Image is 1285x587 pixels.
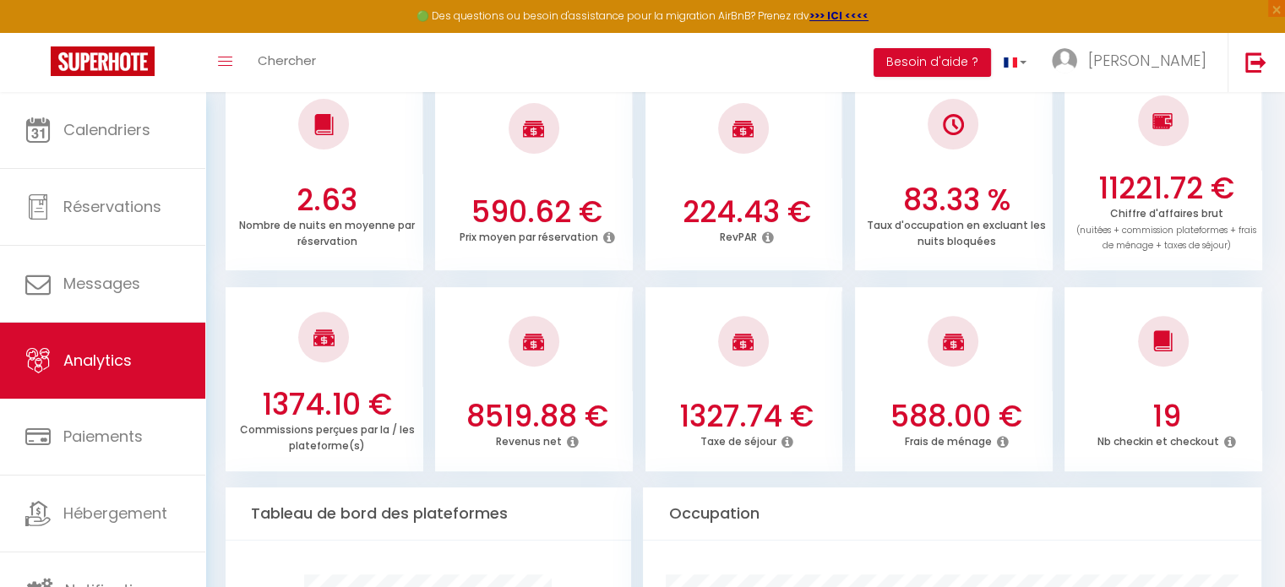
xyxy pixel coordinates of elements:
img: NO IMAGE [1152,111,1173,131]
span: Hébergement [63,503,167,524]
span: [PERSON_NAME] [1088,50,1206,71]
h3: 1374.10 € [236,387,419,422]
p: Nb checkin et checkout [1097,431,1218,448]
p: Taxe de séjour [700,431,776,448]
span: Messages [63,273,140,294]
p: Chiffre d'affaires brut [1076,203,1256,253]
button: Besoin d'aide ? [874,48,991,77]
h3: 590.62 € [445,194,629,230]
h3: 588.00 € [865,399,1048,434]
img: logout [1245,52,1266,73]
span: Calendriers [63,119,150,140]
div: Occupation [643,487,1261,541]
p: Revenus net [495,431,561,448]
div: Tableau de bord des plateformes [226,487,631,541]
span: Réservations [63,196,161,217]
span: Chercher [258,52,316,69]
p: Nombre de nuits en moyenne par réservation [239,215,415,248]
a: Chercher [245,33,329,92]
span: (nuitées + commission plateformes + frais de ménage + taxes de séjour) [1076,224,1256,253]
p: Taux d'occupation en excluant les nuits bloquées [867,215,1046,248]
h3: 224.43 € [655,194,838,230]
span: Analytics [63,350,132,371]
h3: 1327.74 € [655,399,838,434]
img: NO IMAGE [943,114,964,135]
h3: 2.63 [236,182,419,218]
h3: 83.33 % [865,182,1048,218]
p: RevPAR [720,226,757,244]
p: Frais de ménage [905,431,992,448]
h3: 19 [1075,399,1258,434]
p: Commissions perçues par la / les plateforme(s) [240,419,415,453]
p: Prix moyen par réservation [459,226,597,244]
img: Super Booking [51,46,155,76]
h3: 8519.88 € [445,399,629,434]
h3: 11221.72 € [1075,171,1258,206]
span: Paiements [63,426,143,447]
a: ... [PERSON_NAME] [1039,33,1228,92]
img: ... [1052,48,1077,73]
a: >>> ICI <<<< [809,8,868,23]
